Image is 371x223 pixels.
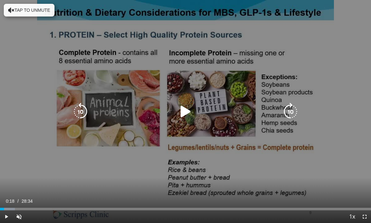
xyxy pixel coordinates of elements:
[4,4,54,16] button: Tap to unmute
[22,199,33,204] span: 28:34
[17,199,19,204] span: /
[6,199,14,204] span: 0:18
[13,210,25,223] button: Unmute
[346,210,358,223] button: Playback Rate
[358,210,371,223] button: Fullscreen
